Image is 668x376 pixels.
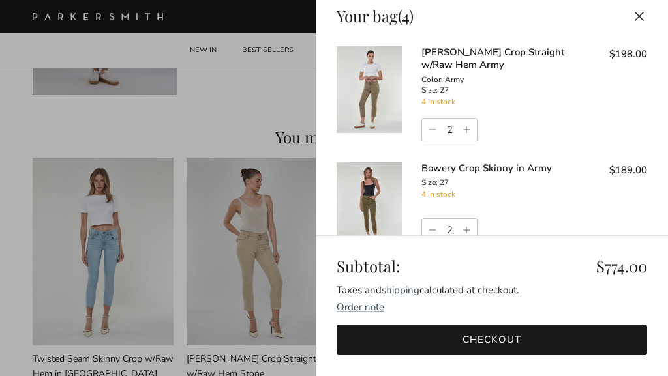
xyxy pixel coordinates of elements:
a: Decrease quantity [422,219,440,241]
a: [PERSON_NAME] Crop Straight w/Raw Hem Army [421,46,564,72]
span: 27 [440,85,449,95]
div: Taxes and calculated at checkout. [337,282,647,298]
span: (4) [398,5,414,26]
a: Increase quantity [459,219,477,241]
toggle-target: Order note [337,300,384,313]
a: Bowery Crop Skinny in Army [421,162,552,175]
div: 4 in stock [421,188,590,201]
span: $774.00 [596,257,647,276]
span: 27 [440,177,449,188]
a: shipping [382,283,419,296]
a: Decrease quantity [422,119,440,141]
a: Checkout [337,325,647,355]
input: Quantity [440,220,459,240]
span: Size: [421,85,438,95]
input: Quantity [440,120,459,141]
span: Size: [421,177,438,188]
div: 4 in stock [421,96,590,108]
div: Your bag [337,7,414,25]
span: $198.00 [609,48,647,61]
div: Subtotal: [337,257,647,276]
a: Increase quantity [459,119,477,141]
span: $189.00 [609,164,647,177]
span: Color: [421,74,443,85]
span: Army [445,74,464,85]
